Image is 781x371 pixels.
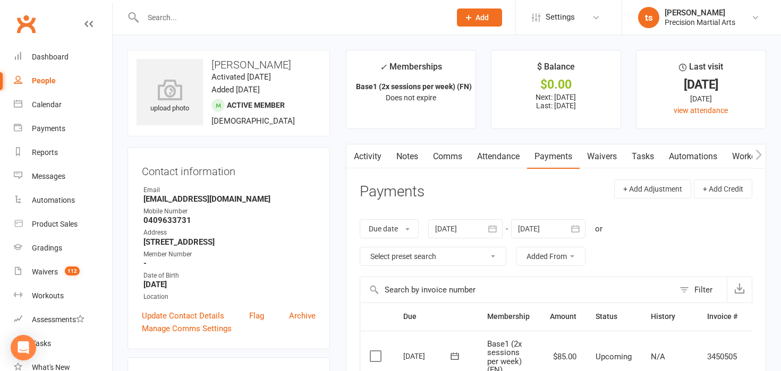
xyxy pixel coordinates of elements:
span: N/A [651,352,665,361]
a: Waivers [580,144,624,169]
div: [DATE] [646,79,756,90]
a: Flag [249,309,264,322]
a: Assessments [14,308,112,332]
div: Automations [32,196,75,204]
div: Messages [32,172,65,180]
span: 112 [65,266,80,275]
a: Clubworx [13,11,39,37]
a: Attendance [470,144,527,169]
h3: Contact information [142,161,316,177]
span: Upcoming [596,352,632,361]
i: ✓ [380,62,387,72]
div: [PERSON_NAME] [665,8,735,18]
th: Membership [478,303,539,330]
a: Calendar [14,93,112,117]
strong: [STREET_ADDRESS] [143,237,316,247]
a: Workouts [14,284,112,308]
a: Messages [14,165,112,188]
span: Settings [546,5,575,29]
a: Waivers 112 [14,260,112,284]
th: Invoice # [698,303,747,330]
div: Product Sales [32,220,78,228]
div: Memberships [380,60,442,80]
strong: - [143,258,316,268]
time: Activated [DATE] [211,72,271,82]
a: Reports [14,141,112,165]
div: Tasks [32,339,51,348]
button: Add [457,8,502,27]
div: [DATE] [646,93,756,105]
span: Does not expire [386,93,436,102]
div: Payments [32,124,65,133]
span: Add [476,13,489,22]
div: Mobile Number [143,206,316,217]
a: People [14,69,112,93]
a: Automations [661,144,725,169]
div: [DATE] [403,348,452,364]
h3: [PERSON_NAME] [137,59,321,71]
a: Dashboard [14,45,112,69]
th: History [641,303,698,330]
div: Last visit [679,60,723,79]
div: Dashboard [32,53,69,61]
time: Added [DATE] [211,85,260,94]
a: Archive [289,309,316,322]
a: Workouts [725,144,775,169]
div: or [595,222,602,235]
div: $ Balance [537,60,575,79]
button: Due date [360,219,419,238]
a: view attendance [674,106,728,115]
div: Reports [32,148,58,157]
div: People [32,76,56,85]
a: Tasks [14,332,112,356]
a: Tasks [624,144,661,169]
button: Added From [516,247,585,266]
div: Filter [694,283,712,296]
div: upload photo [137,79,203,114]
div: Precision Martial Arts [665,18,735,27]
a: Manage Comms Settings [142,322,232,335]
a: Comms [426,144,470,169]
div: ts [638,7,659,28]
button: + Add Credit [694,179,752,199]
th: Due [394,303,478,330]
div: Calendar [32,100,62,109]
a: Gradings [14,236,112,260]
div: Member Number [143,249,316,260]
div: Workouts [32,291,64,300]
strong: [EMAIL_ADDRESS][DOMAIN_NAME] [143,194,316,204]
input: Search by invoice number [360,277,674,303]
button: + Add Adjustment [614,179,691,199]
div: $0.00 [501,79,611,90]
div: Gradings [32,244,62,252]
div: Address [143,228,316,238]
strong: [DATE] [143,280,316,289]
span: [DEMOGRAPHIC_DATA] [211,116,295,126]
a: Activity [346,144,389,169]
p: Next: [DATE] Last: [DATE] [501,93,611,110]
button: Filter [674,277,727,303]
h3: Payments [360,184,425,200]
a: Payments [527,144,580,169]
a: Product Sales [14,212,112,236]
div: Location [143,292,316,302]
div: Email [143,185,316,195]
a: Update Contact Details [142,309,224,322]
a: Payments [14,117,112,141]
strong: 0409633731 [143,215,316,225]
th: Amount [539,303,586,330]
input: Search... [140,10,443,25]
div: Date of Birth [143,271,316,281]
a: Notes [389,144,426,169]
a: Automations [14,188,112,212]
span: Active member [227,101,285,109]
div: Open Intercom Messenger [11,335,36,360]
strong: Base1 (2x sessions per week) (FN) [356,82,472,91]
th: Status [586,303,641,330]
div: Waivers [32,268,58,276]
div: Assessments [32,315,84,324]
